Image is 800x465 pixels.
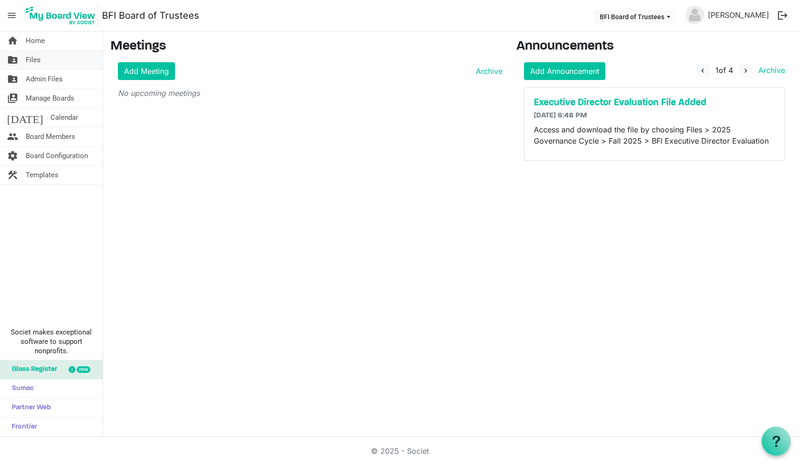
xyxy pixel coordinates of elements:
p: Access and download the file by choosing Files > 2025 Governance Cycle > Fall 2025 > BFI Executiv... [534,124,775,146]
span: Board Configuration [26,146,88,165]
a: Archive [472,65,502,77]
span: folder_shared [7,51,18,69]
span: Sumac [7,379,34,398]
button: navigate_next [739,64,752,78]
button: navigate_before [696,64,709,78]
span: Partner Web [7,399,51,417]
span: Home [26,31,45,50]
div: new [77,366,90,373]
span: people [7,127,18,146]
span: Templates [26,166,58,184]
span: Frontier [7,418,37,436]
span: Manage Boards [26,89,74,108]
span: Calendar [51,108,78,127]
span: of 4 [715,65,733,75]
span: 1 [715,65,719,75]
button: logout [773,6,793,25]
span: switch_account [7,89,18,108]
span: navigate_next [742,66,750,75]
span: Societ makes exceptional software to support nonprofits. [4,327,98,356]
span: navigate_before [698,66,707,75]
span: home [7,31,18,50]
img: My Board View Logo [23,4,98,27]
a: Add Announcement [524,62,605,80]
a: [PERSON_NAME] [704,6,773,24]
a: Archive [755,65,785,75]
span: [DATE] 6:48 PM [534,112,587,119]
span: folder_shared [7,70,18,88]
p: No upcoming meetings [118,87,502,99]
img: no-profile-picture.svg [685,6,704,24]
a: Add Meeting [118,62,175,80]
span: menu [3,7,21,24]
span: Board Members [26,127,75,146]
button: BFI Board of Trustees dropdownbutton [594,10,676,23]
a: BFI Board of Trustees [102,6,199,25]
span: Glass Register [7,360,57,379]
a: Executive Director Evaluation File Added [534,97,775,109]
a: © 2025 - Societ [371,446,429,456]
h3: Meetings [110,39,502,55]
h3: Announcements [516,39,793,55]
span: [DATE] [7,108,43,127]
span: Admin Files [26,70,63,88]
span: Files [26,51,41,69]
a: My Board View Logo [23,4,102,27]
span: settings [7,146,18,165]
span: construction [7,166,18,184]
